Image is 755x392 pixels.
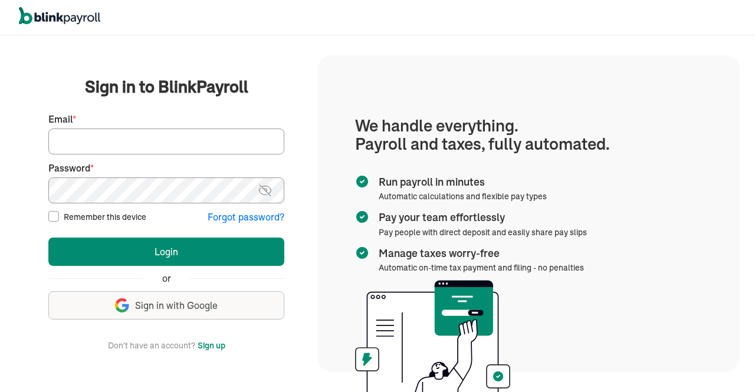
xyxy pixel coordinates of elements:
[208,210,284,224] button: Forgot password?
[198,338,225,353] button: Sign up
[19,7,100,25] img: logo
[355,117,702,153] h1: We handle everything. Payroll and taxes, fully automated.
[355,246,369,260] img: checkmark
[379,174,542,190] span: Run payroll in minutes
[379,262,584,273] span: Automatic on-time tax payment and filing - no penalties
[48,291,284,319] button: Sign in with Google
[379,227,587,238] span: Pay people with direct deposit and easily share pay slips
[48,238,284,266] button: Login
[48,129,284,154] input: Your email address
[108,338,195,353] span: Don't have an account?
[85,75,248,98] span: Sign in to BlinkPayroll
[135,299,218,312] span: Sign in with Google
[379,246,579,261] span: Manage taxes worry-free
[48,113,284,126] label: Email
[355,210,369,224] img: checkmark
[48,162,284,175] label: Password
[64,211,146,223] label: Remember this device
[355,174,369,189] img: checkmark
[162,272,171,285] span: or
[379,191,547,202] span: Automatic calculations and flexible pay types
[115,298,129,312] img: google
[258,183,273,197] img: eye
[379,210,582,225] span: Pay your team effortlessly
